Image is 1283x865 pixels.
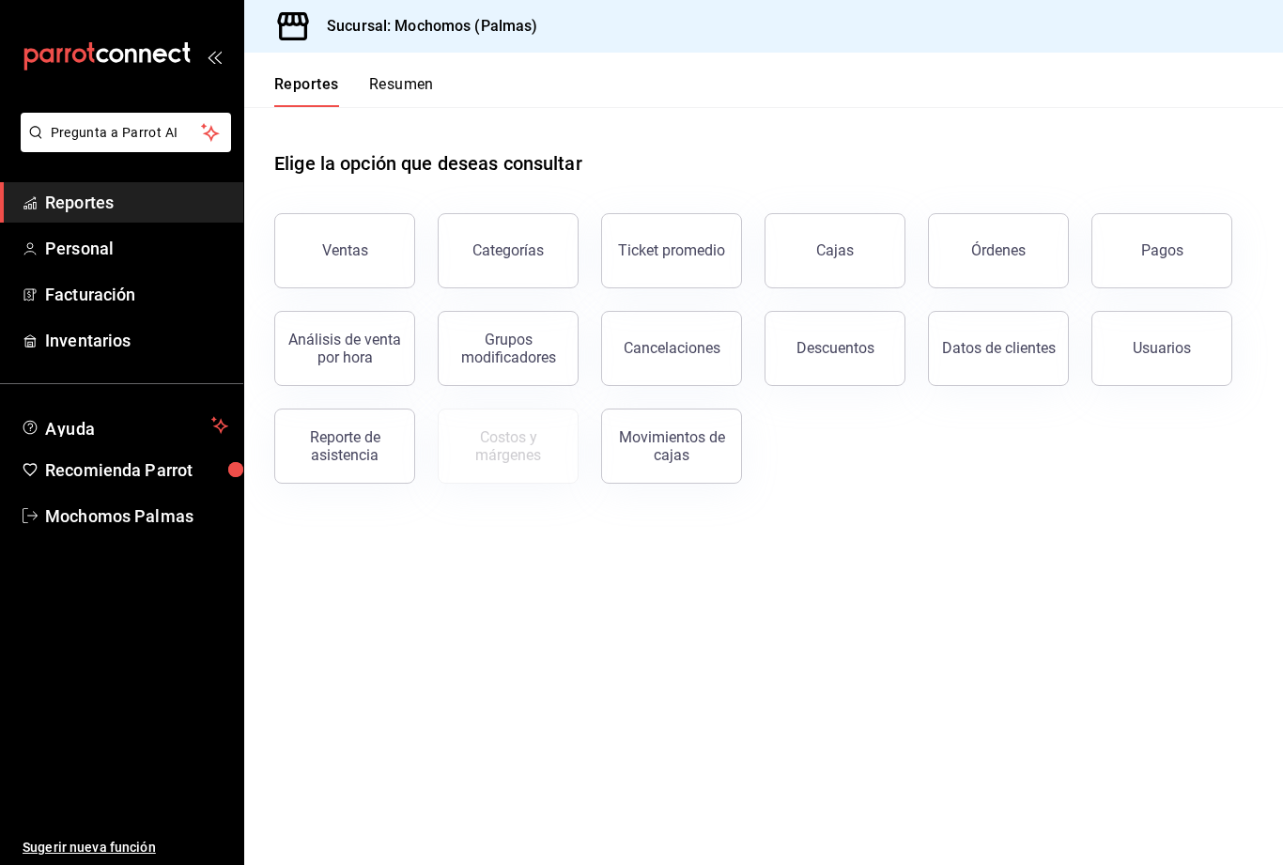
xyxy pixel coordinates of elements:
div: Cajas [816,239,855,262]
div: navigation tabs [274,75,434,107]
span: Recomienda Parrot [45,457,228,483]
span: Inventarios [45,328,228,353]
span: Reportes [45,190,228,215]
button: Categorías [438,213,579,288]
button: Ventas [274,213,415,288]
button: open_drawer_menu [207,49,222,64]
span: Personal [45,236,228,261]
div: Grupos modificadores [450,331,566,366]
button: Pagos [1091,213,1232,288]
div: Movimientos de cajas [613,428,730,464]
button: Movimientos de cajas [601,409,742,484]
button: Ticket promedio [601,213,742,288]
div: Reporte de asistencia [286,428,403,464]
a: Pregunta a Parrot AI [13,136,231,156]
button: Órdenes [928,213,1069,288]
h1: Elige la opción que deseas consultar [274,149,582,178]
div: Análisis de venta por hora [286,331,403,366]
div: Costos y márgenes [450,428,566,464]
button: Reporte de asistencia [274,409,415,484]
button: Contrata inventarios para ver este reporte [438,409,579,484]
button: Grupos modificadores [438,311,579,386]
button: Datos de clientes [928,311,1069,386]
div: Categorías [472,241,544,259]
span: Pregunta a Parrot AI [51,123,202,143]
span: Mochomos Palmas [45,503,228,529]
div: Órdenes [971,241,1026,259]
button: Usuarios [1091,311,1232,386]
h3: Sucursal: Mochomos (Palmas) [312,15,538,38]
a: Cajas [765,213,905,288]
button: Cancelaciones [601,311,742,386]
button: Pregunta a Parrot AI [21,113,231,152]
span: Facturación [45,282,228,307]
span: Ayuda [45,414,204,437]
div: Pagos [1141,241,1183,259]
button: Descuentos [765,311,905,386]
div: Descuentos [796,339,874,357]
span: Sugerir nueva función [23,838,228,857]
div: Ventas [322,241,368,259]
div: Usuarios [1133,339,1191,357]
div: Cancelaciones [624,339,720,357]
button: Resumen [369,75,434,107]
button: Análisis de venta por hora [274,311,415,386]
div: Ticket promedio [618,241,725,259]
button: Reportes [274,75,339,107]
div: Datos de clientes [942,339,1056,357]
